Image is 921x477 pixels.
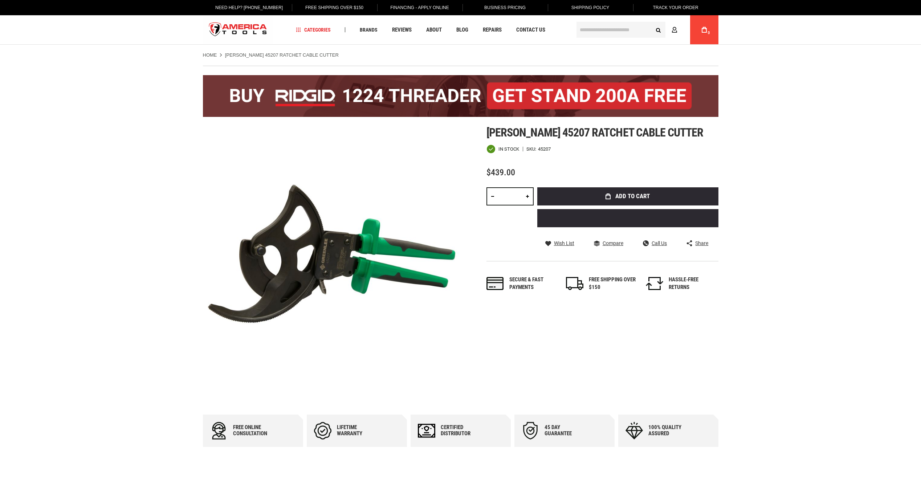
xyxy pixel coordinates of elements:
a: Wish List [545,240,574,246]
span: Call Us [652,241,667,246]
img: America Tools [203,16,273,44]
img: BOGO: Buy the RIDGID® 1224 Threader (26092), get the 92467 200A Stand FREE! [203,75,718,117]
a: Reviews [389,25,415,35]
a: Blog [453,25,472,35]
span: Blog [456,27,468,33]
button: Search [652,23,665,37]
span: Share [695,241,708,246]
a: Home [203,52,217,58]
span: Add to Cart [615,193,650,199]
span: $439.00 [486,167,515,178]
a: 0 [697,15,711,44]
a: Call Us [643,240,667,246]
div: Certified Distributor [441,424,484,437]
div: 45207 [538,147,551,151]
span: Reviews [392,27,412,33]
span: Compare [603,241,623,246]
img: returns [646,277,663,290]
span: [PERSON_NAME] 45207 ratchet cable cutter [486,126,704,139]
strong: SKU [526,147,538,151]
div: HASSLE-FREE RETURNS [669,276,716,291]
div: 100% quality assured [648,424,692,437]
a: About [423,25,445,35]
span: About [426,27,442,33]
div: FREE SHIPPING OVER $150 [589,276,636,291]
a: Contact Us [513,25,549,35]
span: Shipping Policy [571,5,610,10]
span: 0 [708,31,710,35]
span: Brands [360,27,378,32]
div: Secure & fast payments [509,276,557,291]
button: Add to Cart [537,187,718,205]
img: payments [486,277,504,290]
span: Repairs [483,27,502,33]
span: Contact Us [516,27,545,33]
div: Free online consultation [233,424,277,437]
a: Repairs [480,25,505,35]
img: shipping [566,277,583,290]
a: Categories [293,25,334,35]
span: In stock [498,147,519,151]
a: Compare [594,240,623,246]
span: Wish List [554,241,574,246]
div: Availability [486,144,519,154]
span: Categories [296,27,331,32]
div: 45 day Guarantee [545,424,588,437]
div: Lifetime warranty [337,424,380,437]
strong: [PERSON_NAME] 45207 RATCHET CABLE CUTTER [225,52,339,58]
img: main product photo [203,126,461,384]
a: store logo [203,16,273,44]
a: Brands [356,25,381,35]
